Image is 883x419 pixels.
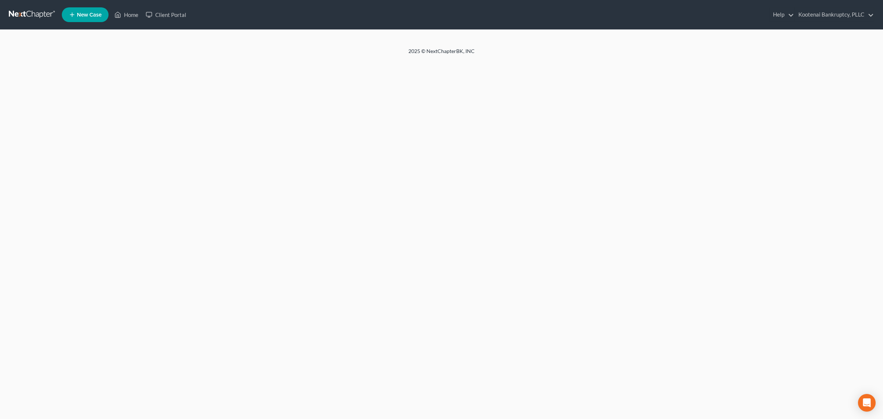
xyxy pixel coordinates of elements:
new-legal-case-button: New Case [62,7,109,22]
div: Open Intercom Messenger [858,394,876,412]
a: Home [111,8,142,21]
div: 2025 © NextChapterBK, INC [232,47,651,61]
a: Help [769,8,794,21]
a: Kootenai Bankruptcy, PLLC [795,8,874,21]
a: Client Portal [142,8,190,21]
